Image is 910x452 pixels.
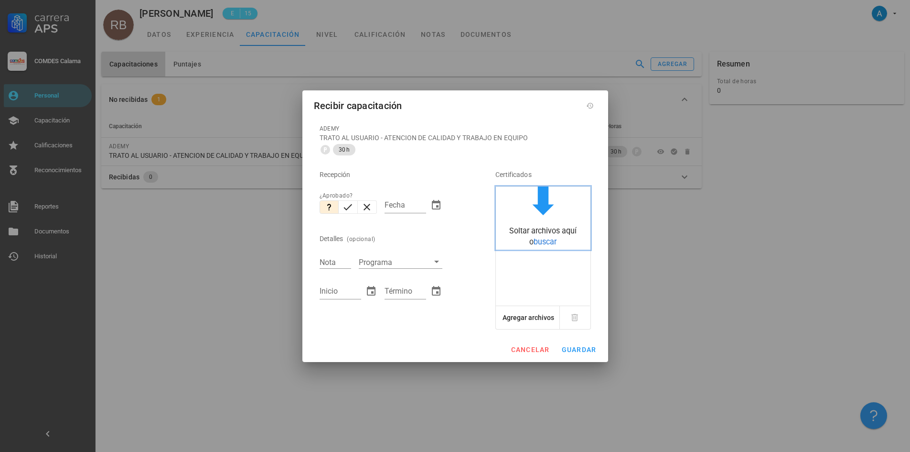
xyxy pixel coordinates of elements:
[314,98,402,113] div: Recibir capacitación
[347,234,375,244] div: (opcional)
[320,163,469,186] div: Recepción
[510,346,549,353] span: cancelar
[496,187,590,250] button: Soltar archivos aquí obuscar
[496,226,590,247] div: Soltar archivos aquí o
[500,306,557,329] button: Agregar archivos
[506,341,553,358] button: cancelar
[320,133,591,142] div: TRATO AL USUARIO - ATENCION DE CALIDAD Y TRABAJO EN EQUIPO
[561,346,597,353] span: guardar
[320,227,343,250] div: Detalles
[557,341,600,358] button: guardar
[496,306,560,329] button: Agregar archivos
[534,237,557,246] span: buscar
[495,163,591,186] div: Certificados
[339,144,350,155] span: 30 h
[320,125,340,132] span: ADEMY
[320,191,377,200] div: ¿Aprobado?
